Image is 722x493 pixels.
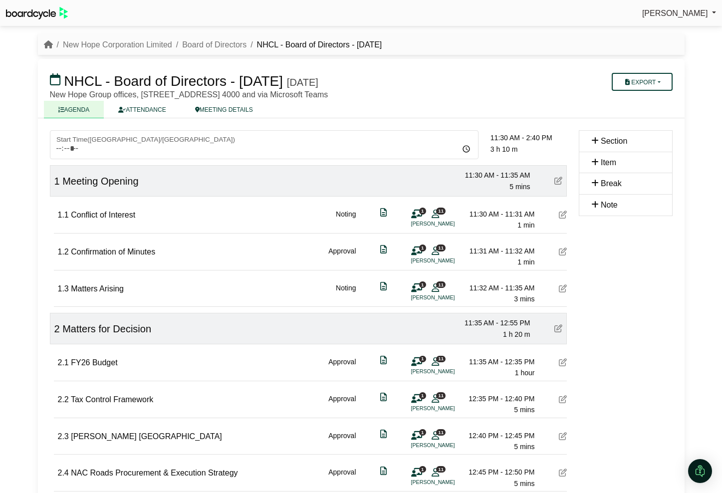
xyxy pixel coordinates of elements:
[490,132,567,143] div: 11:30 AM - 2:40 PM
[642,9,708,17] span: [PERSON_NAME]
[411,404,486,413] li: [PERSON_NAME]
[514,406,534,414] span: 5 mins
[509,183,530,191] span: 5 mins
[44,38,382,51] nav: breadcrumb
[58,284,69,293] span: 1.3
[461,170,530,181] div: 11:30 AM - 11:35 AM
[58,432,69,441] span: 2.3
[104,101,180,118] a: ATTENDANCE
[287,76,318,88] div: [DATE]
[71,284,124,293] span: Matters Arising
[436,208,446,214] span: 11
[58,395,69,404] span: 2.2
[58,469,69,477] span: 2.4
[465,430,535,441] div: 12:40 PM - 12:45 PM
[514,443,534,451] span: 5 mins
[642,7,716,20] a: [PERSON_NAME]
[6,7,68,19] img: BoardcycleBlackGreen-aaafeed430059cb809a45853b8cf6d952af9d84e6e89e1f1685b34bfd5cb7d64.svg
[517,258,534,266] span: 1 min
[58,358,69,367] span: 2.1
[601,179,622,188] span: Break
[328,430,356,453] div: Approval
[411,293,486,302] li: [PERSON_NAME]
[461,317,530,328] div: 11:35 AM - 12:55 PM
[336,209,356,231] div: Noting
[71,469,238,477] span: NAC Roads Procurement & Execution Strategy
[336,282,356,305] div: Noting
[411,220,486,228] li: [PERSON_NAME]
[181,101,267,118] a: MEETING DETAILS
[436,466,446,473] span: 11
[411,256,486,265] li: [PERSON_NAME]
[71,247,155,256] span: Confirmation of Minutes
[612,73,672,91] button: Export
[514,480,534,488] span: 5 mins
[419,392,426,399] span: 1
[419,466,426,473] span: 1
[490,145,517,153] span: 3 h 10 m
[246,38,382,51] li: NHCL - Board of Directors - [DATE]
[436,429,446,436] span: 11
[601,158,616,167] span: Item
[54,176,60,187] span: 1
[50,90,328,99] span: New Hope Group offices, [STREET_ADDRESS] 4000 and via Microsoft Teams
[436,392,446,399] span: 11
[64,73,283,89] span: NHCL - Board of Directors - [DATE]
[465,209,535,220] div: 11:30 AM - 11:31 AM
[419,208,426,214] span: 1
[71,395,153,404] span: Tax Control Framework
[54,323,60,334] span: 2
[436,356,446,362] span: 11
[328,467,356,489] div: Approval
[419,281,426,288] span: 1
[503,330,530,338] span: 1 h 20 m
[411,441,486,450] li: [PERSON_NAME]
[411,367,486,376] li: [PERSON_NAME]
[62,323,151,334] span: Matters for Decision
[58,211,69,219] span: 1.1
[182,40,246,49] a: Board of Directors
[44,101,104,118] a: AGENDA
[419,356,426,362] span: 1
[688,459,712,483] div: Open Intercom Messenger
[71,432,222,441] span: [PERSON_NAME] [GEOGRAPHIC_DATA]
[601,137,627,145] span: Section
[436,281,446,288] span: 11
[515,369,535,377] span: 1 hour
[411,478,486,487] li: [PERSON_NAME]
[465,393,535,404] div: 12:35 PM - 12:40 PM
[419,429,426,436] span: 1
[419,245,426,251] span: 1
[328,246,356,268] div: Approval
[58,247,69,256] span: 1.2
[328,393,356,416] div: Approval
[71,211,135,219] span: Conflict of Interest
[63,40,172,49] a: New Hope Corporation Limited
[465,356,535,367] div: 11:35 AM - 12:35 PM
[601,201,618,209] span: Note
[436,245,446,251] span: 11
[465,282,535,293] div: 11:32 AM - 11:35 AM
[62,176,138,187] span: Meeting Opening
[465,246,535,256] div: 11:31 AM - 11:32 AM
[465,467,535,478] div: 12:45 PM - 12:50 PM
[71,358,117,367] span: FY26 Budget
[328,356,356,379] div: Approval
[517,221,534,229] span: 1 min
[514,295,534,303] span: 3 mins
